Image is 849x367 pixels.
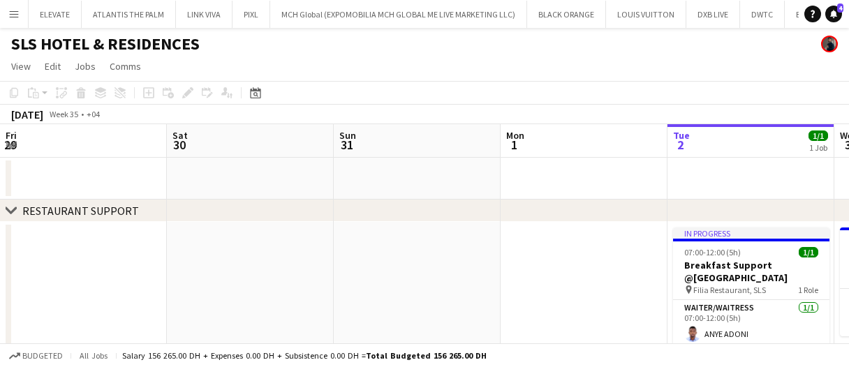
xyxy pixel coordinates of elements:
button: MCH Global (EXPOMOBILIA MCH GLOBAL ME LIVE MARKETING LLC) [270,1,527,28]
button: LOUIS VUITTON [606,1,686,28]
span: Total Budgeted 156 265.00 DH [366,350,487,361]
a: Edit [39,57,66,75]
div: [DATE] [11,107,43,121]
span: Mon [506,129,524,142]
a: Jobs [69,57,101,75]
span: Comms [110,60,141,73]
a: 4 [825,6,842,22]
span: 29 [3,137,17,153]
span: Week 35 [46,109,81,119]
button: DXB LIVE [686,1,740,28]
div: +04 [87,109,100,119]
span: 1 Role [798,285,818,295]
span: 2 [671,137,690,153]
span: 4 [837,3,843,13]
span: Fri [6,129,17,142]
div: In progress [673,227,829,239]
app-user-avatar: Mohamed Arafa [821,36,838,52]
a: Comms [104,57,147,75]
span: Edit [45,60,61,73]
button: DWTC [740,1,785,28]
h1: SLS HOTEL & RESIDENCES [11,33,200,54]
span: Tue [673,129,690,142]
app-card-role: Waiter/Waitress1/107:00-12:00 (5h)ANYE ADONI [673,300,829,347]
span: All jobs [77,350,110,361]
div: 1 Job [809,142,827,153]
span: Filia Restaurant, SLS [693,285,766,295]
span: 1/1 [809,130,828,141]
span: View [11,60,31,73]
button: PIXL [232,1,270,28]
span: 30 [170,137,188,153]
a: View [6,57,36,75]
app-job-card: In progress07:00-12:00 (5h)1/1Breakfast Support @[GEOGRAPHIC_DATA] Filia Restaurant, SLS1 RoleWai... [673,227,829,347]
span: 31 [337,137,356,153]
span: Jobs [75,60,96,73]
button: LINK VIVA [176,1,232,28]
h3: Breakfast Support @[GEOGRAPHIC_DATA] [673,259,829,284]
span: Sat [172,129,188,142]
span: Budgeted [22,351,63,361]
span: 07:00-12:00 (5h) [684,247,741,257]
button: ELEVATE [29,1,82,28]
button: Budgeted [7,348,65,364]
div: RESTAURANT SUPPORT [22,204,139,218]
span: 1 [504,137,524,153]
span: 1/1 [799,247,818,257]
button: ATLANTIS THE PALM [82,1,176,28]
button: BLACK ORANGE [527,1,606,28]
div: Salary 156 265.00 DH + Expenses 0.00 DH + Subsistence 0.00 DH = [122,350,487,361]
span: Sun [339,129,356,142]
